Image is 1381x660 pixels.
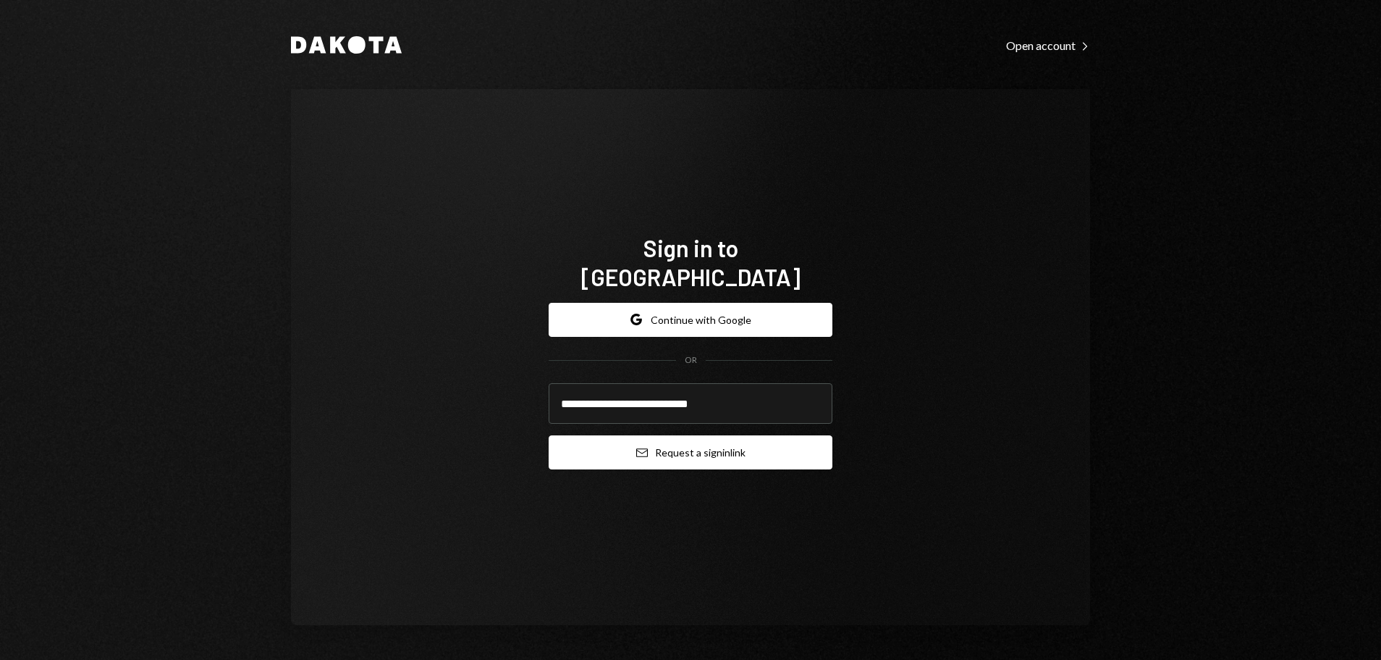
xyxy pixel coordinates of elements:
div: OR [685,354,697,367]
a: Open account [1006,37,1090,53]
button: Continue with Google [549,303,832,337]
button: Request a signinlink [549,435,832,469]
div: Open account [1006,38,1090,53]
h1: Sign in to [GEOGRAPHIC_DATA] [549,233,832,291]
